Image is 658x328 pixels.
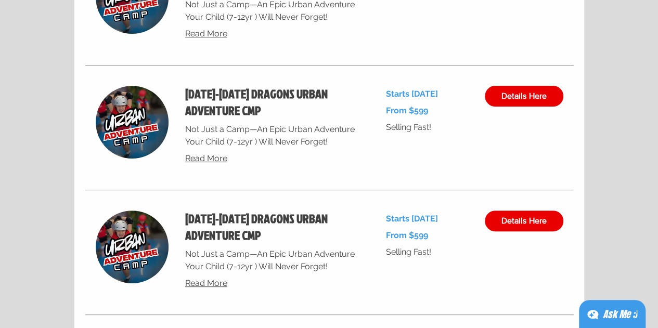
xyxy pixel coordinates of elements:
span: Details Here [501,217,547,225]
div: Ask Me ;) [603,307,637,322]
h2: [DATE]-[DATE] DRAGONS URBAN ADVENTURE CMP [185,86,361,119]
span: Read More [185,153,227,163]
p: Selling Fast! [386,119,468,136]
h2: [DATE]-[DATE] DRAGONS URBAN ADVENTURE CMP [185,211,361,244]
p: Selling Fast! [386,244,468,260]
span: Read More [185,29,227,38]
p: Starts [DATE] [386,86,468,102]
p: Not Just a Camp—An Epic Urban Adventure Your Child (7-12yr ) Will Never Forget! [185,123,361,148]
p: From $599 [386,102,468,119]
a: SEPT 8-12 DRAGONS URBAN ADVENTURE CMP [185,86,361,119]
p: Starts [DATE] [386,211,468,227]
a: OCT 13-17 DRAGONS URBAN ADVENTURE CMP [185,211,361,244]
p: From $599 [386,227,468,244]
p: Not Just a Camp—An Epic Urban Adventure Your Child (7-12yr ) Will Never Forget! [185,248,361,273]
span: Details Here [501,92,547,100]
a: Read More [185,152,361,165]
a: Details Here [485,211,563,231]
span: Read More [185,278,227,288]
a: Read More [185,277,361,290]
a: Read More [185,28,361,40]
a: Details Here [485,86,563,107]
